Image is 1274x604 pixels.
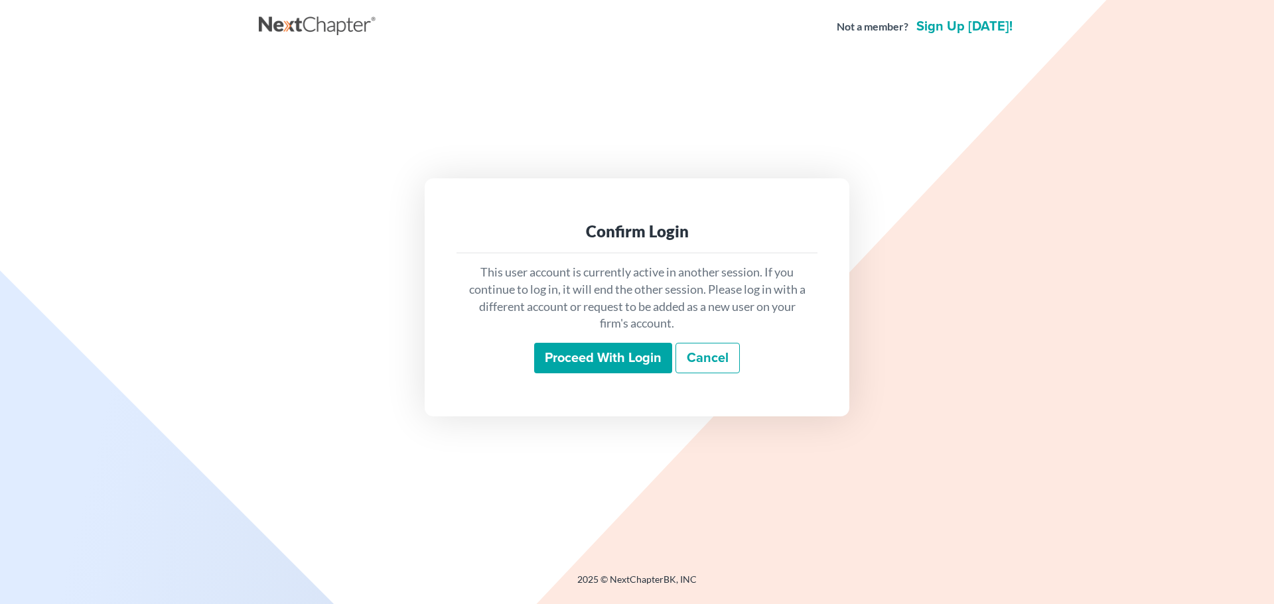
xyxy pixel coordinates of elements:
[259,573,1015,597] div: 2025 © NextChapterBK, INC
[467,221,807,242] div: Confirm Login
[534,343,672,373] input: Proceed with login
[837,19,908,34] strong: Not a member?
[675,343,740,373] a: Cancel
[914,20,1015,33] a: Sign up [DATE]!
[467,264,807,332] p: This user account is currently active in another session. If you continue to log in, it will end ...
